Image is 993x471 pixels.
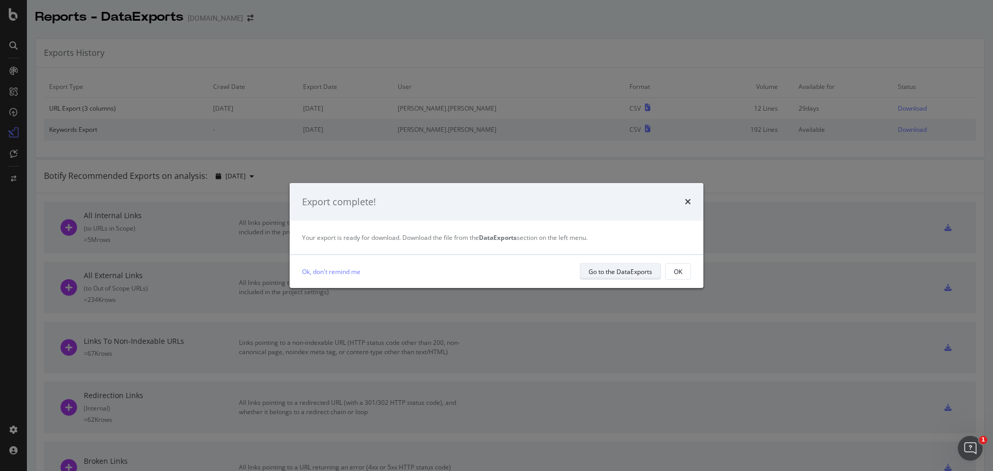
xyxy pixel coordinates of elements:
div: Export complete! [302,195,376,209]
button: OK [665,263,691,280]
div: OK [674,267,682,276]
div: Go to the DataExports [589,267,652,276]
span: 1 [979,436,987,444]
div: times [685,195,691,209]
a: Ok, don't remind me [302,266,360,277]
span: section on the left menu. [479,233,588,242]
div: modal [290,183,703,288]
strong: DataExports [479,233,517,242]
div: Your export is ready for download. Download the file from the [302,233,691,242]
button: Go to the DataExports [580,263,661,280]
iframe: Intercom live chat [958,436,983,461]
